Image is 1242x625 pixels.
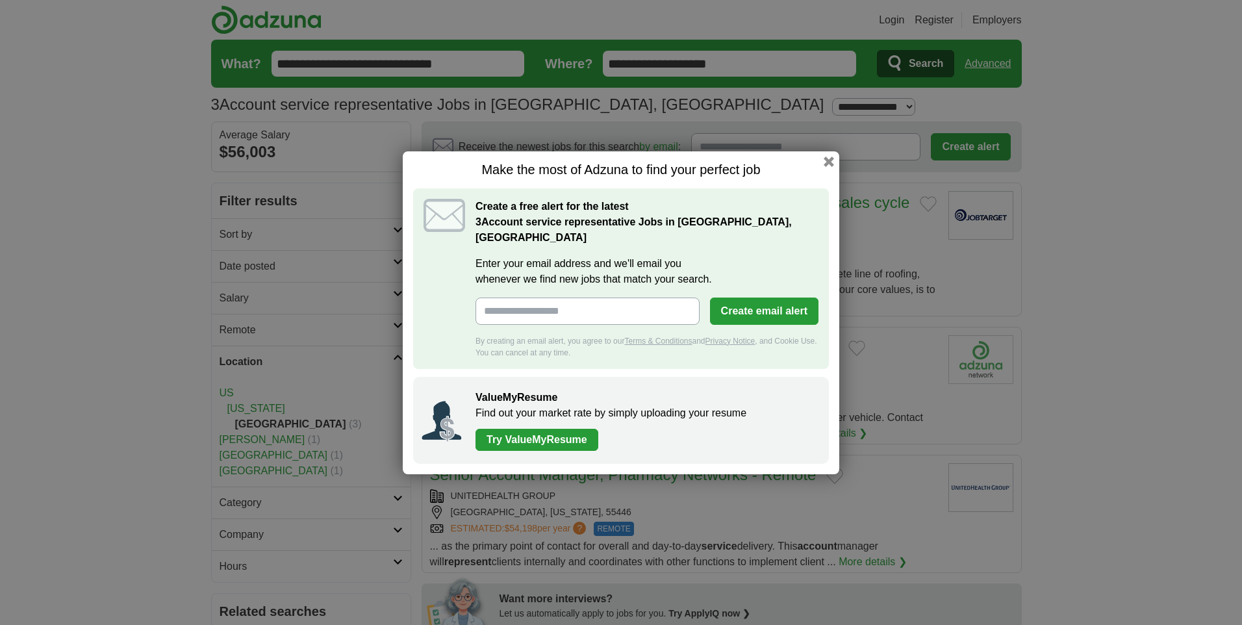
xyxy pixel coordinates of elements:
[475,199,818,246] h2: Create a free alert for the latest
[624,337,692,346] a: Terms & Conditions
[475,429,598,451] a: Try ValueMyResume
[705,337,755,346] a: Privacy Notice
[413,162,829,178] h1: Make the most of Adzuna to find your perfect job
[424,199,465,232] img: icon_email.svg
[475,256,818,287] label: Enter your email address and we'll email you whenever we find new jobs that match your search.
[475,216,792,243] strong: Account service representative Jobs in [GEOGRAPHIC_DATA], [GEOGRAPHIC_DATA]
[475,335,818,359] div: By creating an email alert, you agree to our and , and Cookie Use. You can cancel at any time.
[475,390,816,405] h2: ValueMyResume
[475,214,481,230] span: 3
[475,405,816,421] p: Find out your market rate by simply uploading your resume
[710,298,818,325] button: Create email alert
